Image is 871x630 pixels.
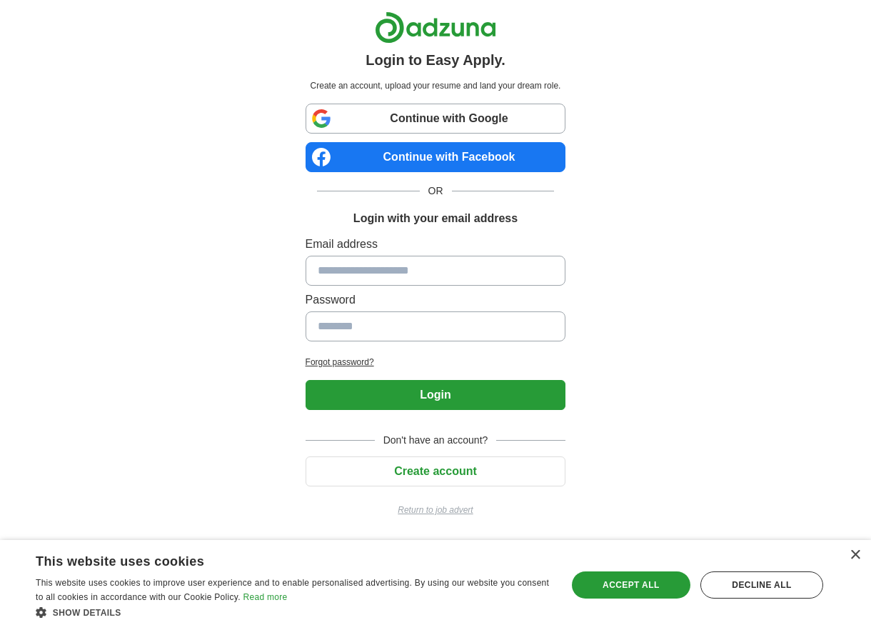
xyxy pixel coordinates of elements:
div: Accept all [572,571,690,599]
span: Don't have an account? [375,433,497,448]
p: Create an account, upload your resume and land your dream role. [308,79,563,92]
div: Close [850,550,860,561]
h1: Login to Easy Apply. [366,49,505,71]
a: Forgot password? [306,356,566,369]
a: Read more, opens a new window [243,592,287,602]
a: Continue with Google [306,104,566,134]
span: Show details [53,608,121,618]
span: OR [420,184,452,199]
label: Email address [306,236,566,253]
label: Password [306,291,566,309]
a: Create account [306,465,566,477]
a: Return to job advert [306,504,566,516]
a: Continue with Facebook [306,142,566,172]
button: Login [306,380,566,410]
button: Create account [306,456,566,486]
div: This website uses cookies [36,549,515,570]
span: This website uses cookies to improve user experience and to enable personalised advertising. By u... [36,578,549,602]
div: Show details [36,605,551,619]
h1: Login with your email address [353,210,518,227]
img: Adzuna logo [375,11,496,44]
div: Decline all [700,571,823,599]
